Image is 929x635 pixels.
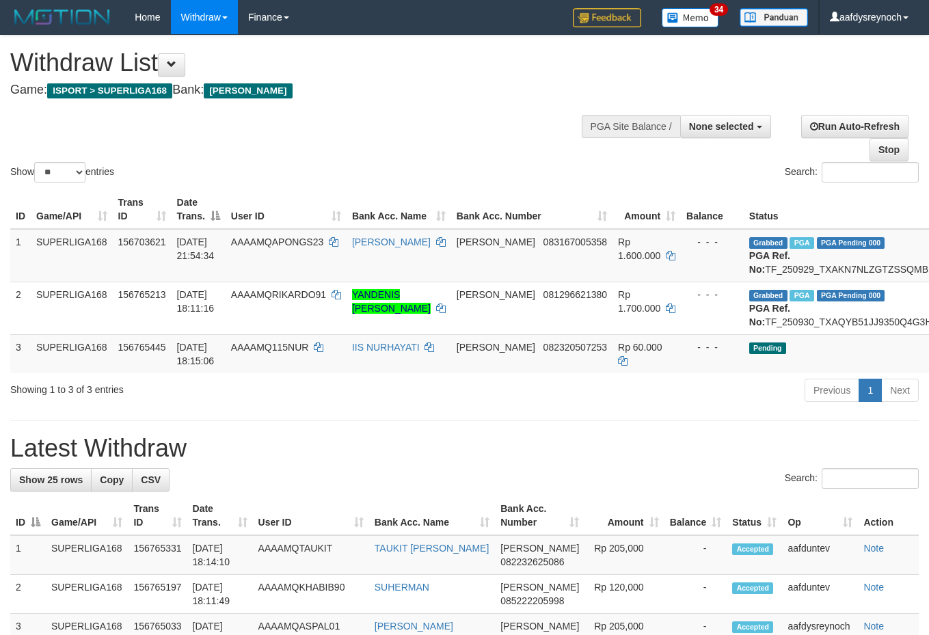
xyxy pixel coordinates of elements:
[740,8,808,27] img: panduan.png
[10,282,31,334] td: 2
[10,377,377,396] div: Showing 1 to 3 of 3 entries
[31,229,113,282] td: SUPERLIGA168
[187,535,253,575] td: [DATE] 18:14:10
[231,342,309,353] span: AAAAMQ115NUR
[686,288,738,301] div: - - -
[817,290,885,301] span: PGA Pending
[749,237,787,249] span: Grabbed
[132,468,170,491] a: CSV
[618,289,660,314] span: Rp 1.700.000
[457,237,535,247] span: [PERSON_NAME]
[10,7,114,27] img: MOTION_logo.png
[352,342,420,353] a: IIS NURHAYATI
[177,289,215,314] span: [DATE] 18:11:16
[582,115,680,138] div: PGA Site Balance /
[31,334,113,373] td: SUPERLIGA168
[187,496,253,535] th: Date Trans.: activate to sort column ascending
[732,543,773,555] span: Accepted
[177,342,215,366] span: [DATE] 18:15:06
[785,468,919,489] label: Search:
[785,162,919,183] label: Search:
[34,162,85,183] select: Showentries
[732,582,773,594] span: Accepted
[618,237,660,261] span: Rp 1.600.000
[859,379,882,402] a: 1
[10,190,31,229] th: ID
[172,190,226,229] th: Date Trans.: activate to sort column descending
[118,289,166,300] span: 156765213
[352,237,431,247] a: [PERSON_NAME]
[858,496,919,535] th: Action
[881,379,919,402] a: Next
[664,496,727,535] th: Balance: activate to sort column ascending
[253,575,369,614] td: AAAAMQKHABIB90
[805,379,859,402] a: Previous
[863,582,884,593] a: Note
[118,237,166,247] span: 156703621
[500,543,579,554] span: [PERSON_NAME]
[231,237,323,247] span: AAAAMQAPONGS23
[141,474,161,485] span: CSV
[664,535,727,575] td: -
[584,575,664,614] td: Rp 120,000
[253,496,369,535] th: User ID: activate to sort column ascending
[686,340,738,354] div: - - -
[10,496,46,535] th: ID: activate to sort column descending
[204,83,292,98] span: [PERSON_NAME]
[500,595,564,606] span: Copy 085222205998 to clipboard
[543,342,607,353] span: Copy 082320507253 to clipboard
[46,535,128,575] td: SUPERLIGA168
[128,496,187,535] th: Trans ID: activate to sort column ascending
[231,289,326,300] span: AAAAMQRIKARDO91
[863,621,884,632] a: Note
[782,575,858,614] td: aafduntev
[584,496,664,535] th: Amount: activate to sort column ascending
[790,237,813,249] span: Marked by aafchhiseyha
[681,190,744,229] th: Balance
[10,83,606,97] h4: Game: Bank:
[790,290,813,301] span: Marked by aafsoycanthlai
[46,575,128,614] td: SUPERLIGA168
[801,115,908,138] a: Run Auto-Refresh
[375,582,429,593] a: SUHERMAN
[91,468,133,491] a: Copy
[457,289,535,300] span: [PERSON_NAME]
[749,342,786,354] span: Pending
[863,543,884,554] a: Note
[500,582,579,593] span: [PERSON_NAME]
[31,282,113,334] td: SUPERLIGA168
[253,535,369,575] td: AAAAMQTAUKIT
[618,342,662,353] span: Rp 60.000
[226,190,347,229] th: User ID: activate to sort column ascending
[782,496,858,535] th: Op: activate to sort column ascending
[187,575,253,614] td: [DATE] 18:11:49
[31,190,113,229] th: Game/API: activate to sort column ascending
[118,342,166,353] span: 156765445
[10,535,46,575] td: 1
[128,535,187,575] td: 156765331
[727,496,782,535] th: Status: activate to sort column ascending
[822,468,919,489] input: Search:
[10,229,31,282] td: 1
[822,162,919,183] input: Search:
[612,190,681,229] th: Amount: activate to sort column ascending
[749,303,790,327] b: PGA Ref. No:
[500,621,579,632] span: [PERSON_NAME]
[749,290,787,301] span: Grabbed
[10,49,606,77] h1: Withdraw List
[732,621,773,633] span: Accepted
[177,237,215,261] span: [DATE] 21:54:34
[10,435,919,462] h1: Latest Withdraw
[662,8,719,27] img: Button%20Memo.svg
[128,575,187,614] td: 156765197
[10,575,46,614] td: 2
[10,468,92,491] a: Show 25 rows
[782,535,858,575] td: aafduntev
[870,138,908,161] a: Stop
[543,289,607,300] span: Copy 081296621380 to clipboard
[495,496,584,535] th: Bank Acc. Number: activate to sort column ascending
[352,289,431,314] a: YANDENIS [PERSON_NAME]
[457,342,535,353] span: [PERSON_NAME]
[369,496,495,535] th: Bank Acc. Name: activate to sort column ascending
[19,474,83,485] span: Show 25 rows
